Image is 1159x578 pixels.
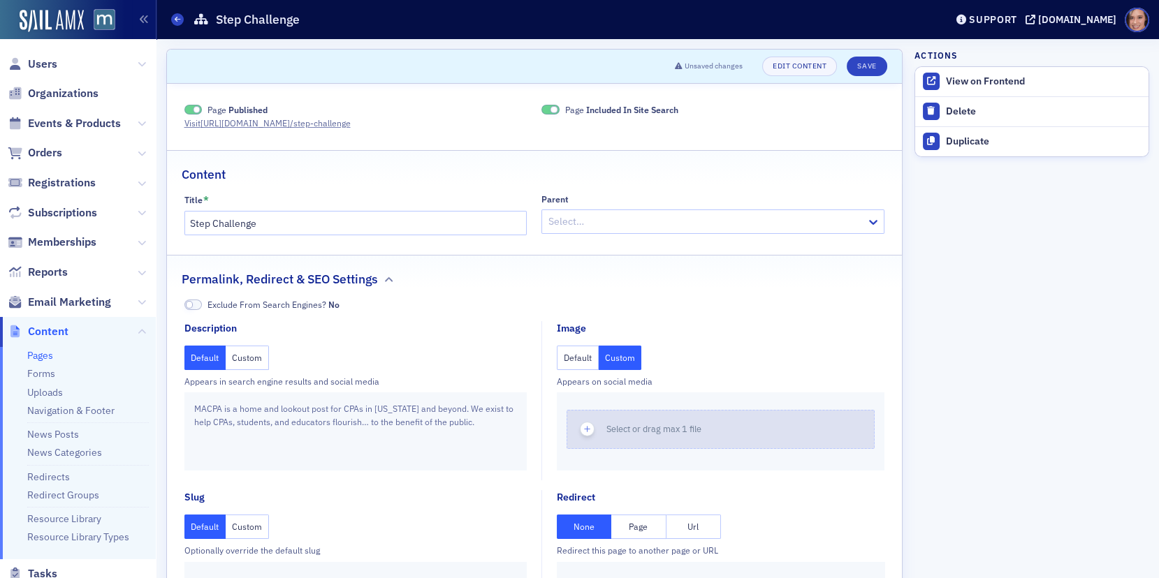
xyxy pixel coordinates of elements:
a: Organizations [8,86,99,101]
span: Memberships [28,235,96,250]
button: Custom [226,514,269,539]
span: Included In Site Search [541,105,560,115]
span: Page [207,103,268,116]
a: Events & Products [8,116,121,131]
button: Url [666,514,721,539]
span: Orders [28,145,62,161]
h1: Step Challenge [216,11,300,28]
img: SailAMX [94,9,115,31]
a: Registrations [8,175,96,191]
button: Custom [226,346,269,370]
span: Registrations [28,175,96,191]
a: Orders [8,145,62,161]
a: News Categories [27,446,102,459]
div: Description [184,321,237,336]
h4: Actions [914,49,958,61]
span: Select or drag max 1 file [606,423,701,434]
span: Published [184,105,203,115]
button: Select or drag max 1 file [567,410,875,449]
a: Edit Content [762,57,837,76]
a: Users [8,57,57,72]
a: Visit[URL][DOMAIN_NAME]/step-challenge [184,117,363,129]
a: View Homepage [84,9,115,33]
div: Appears in search engine results and social media [184,375,527,387]
a: Redirect Groups [27,489,99,501]
span: Content [28,324,68,339]
h2: Permalink, Redirect & SEO Settings [182,270,378,288]
div: Appears on social media [557,375,884,387]
a: Email Marketing [8,295,111,310]
div: Redirect this page to another page or URL [557,544,884,556]
span: Reports [28,265,68,280]
span: Events & Products [28,116,121,131]
a: Resource Library Types [27,531,129,543]
img: SailAMX [20,10,84,32]
span: No [328,299,340,310]
a: News Posts [27,428,79,440]
div: Title [184,195,203,205]
a: Uploads [27,386,63,399]
button: Default [184,514,226,539]
a: Reports [8,265,68,280]
a: Content [8,324,68,339]
div: Slug [184,490,205,505]
a: Subscriptions [8,205,97,221]
div: View on Frontend [946,75,1142,88]
span: Email Marketing [28,295,111,310]
span: Page [565,103,678,116]
a: Memberships [8,235,96,250]
h2: Content [182,165,226,184]
div: MACPA is a home and lookout post for CPAs in [US_STATE] and beyond. We exist to help CPAs, studen... [184,392,527,470]
div: Delete [946,105,1142,118]
button: Default [557,346,599,370]
a: Redirects [27,470,70,483]
a: Pages [27,349,53,362]
div: Duplicate [946,135,1142,148]
span: Users [28,57,57,72]
button: Page [611,514,666,539]
a: Navigation & Footer [27,404,115,417]
button: None [557,514,611,539]
button: Default [184,346,226,370]
span: Profile [1125,8,1149,32]
span: Organizations [28,86,99,101]
button: Custom [599,346,642,370]
div: Optionally override the default slug [184,544,527,556]
a: Resource Library [27,512,101,525]
span: Unsaved changes [685,61,743,72]
button: Delete [915,97,1149,126]
div: [DOMAIN_NAME] [1038,13,1116,26]
span: Included In Site Search [586,104,678,115]
button: [DOMAIN_NAME] [1026,15,1121,24]
span: No [184,299,203,310]
button: Save [847,57,887,76]
div: Redirect [557,490,595,505]
a: View on Frontend [915,67,1149,96]
a: Forms [27,367,55,380]
span: Subscriptions [28,205,97,221]
div: Support [969,13,1017,26]
div: Image [557,321,586,336]
abbr: This field is required [203,194,209,207]
span: Exclude From Search Engines? [207,298,340,311]
button: Duplicate [915,126,1149,156]
div: Parent [541,194,569,205]
span: Published [228,104,268,115]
